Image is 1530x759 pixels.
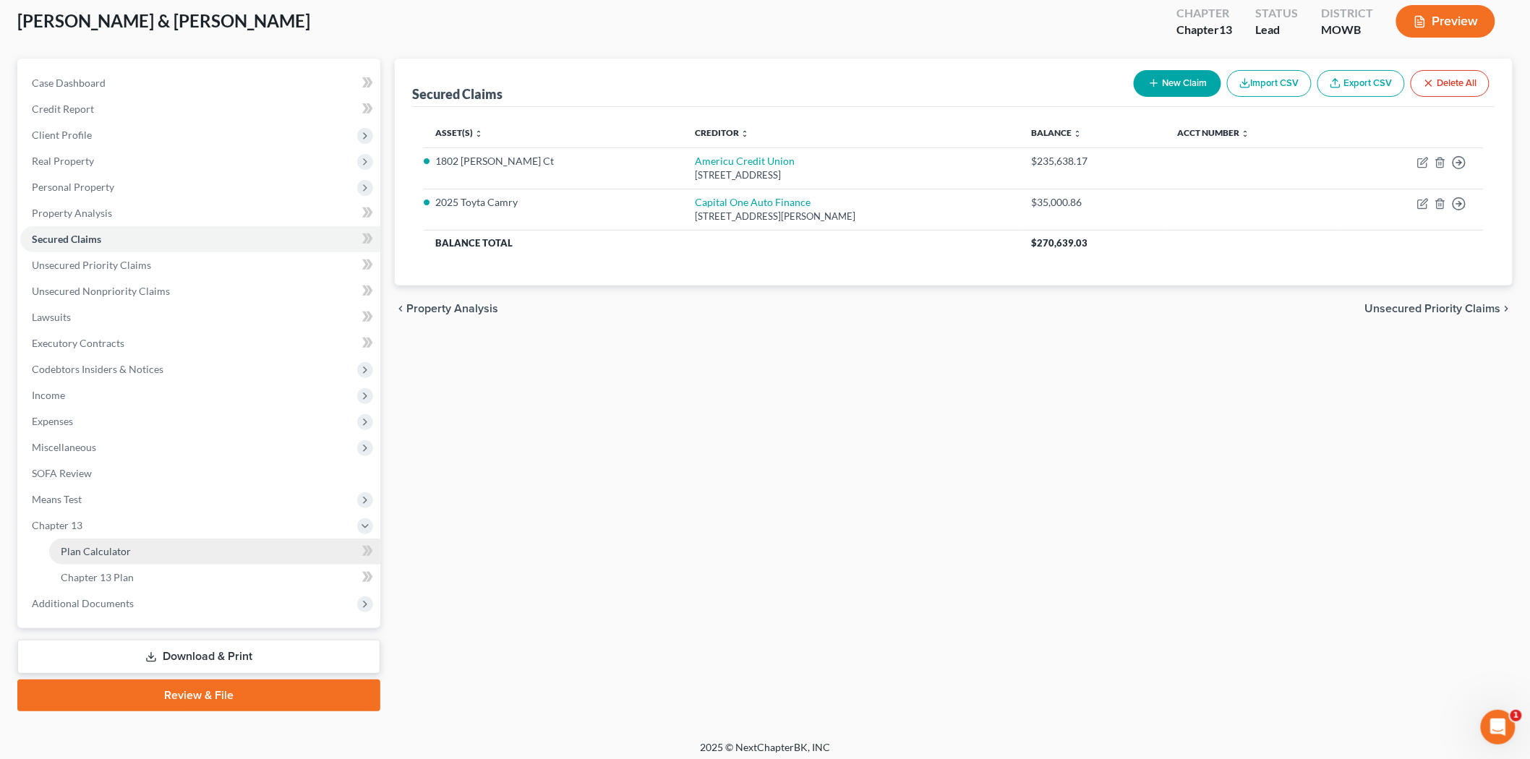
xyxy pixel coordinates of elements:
[32,415,73,427] span: Expenses
[395,303,498,314] button: chevron_left Property Analysis
[32,441,96,453] span: Miscellaneous
[1481,710,1516,745] iframe: Intercom live chat
[1321,5,1373,22] div: District
[1032,237,1088,249] span: $270,639.03
[32,129,92,141] span: Client Profile
[1074,129,1082,138] i: unfold_more
[695,196,811,208] a: Capital One Auto Finance
[695,155,795,167] a: Americu Credit Union
[695,210,1008,223] div: [STREET_ADDRESS][PERSON_NAME]
[32,155,94,167] span: Real Property
[32,389,65,401] span: Income
[1032,195,1155,210] div: $35,000.86
[61,571,134,583] span: Chapter 13 Plan
[32,207,112,219] span: Property Analysis
[20,96,380,122] a: Credit Report
[424,230,1020,256] th: Balance Total
[32,519,82,531] span: Chapter 13
[20,278,380,304] a: Unsecured Nonpriority Claims
[1032,154,1155,168] div: $235,638.17
[1255,22,1298,38] div: Lead
[32,103,94,115] span: Credit Report
[1365,303,1501,314] span: Unsecured Priority Claims
[32,77,106,89] span: Case Dashboard
[1317,70,1405,97] a: Export CSV
[20,226,380,252] a: Secured Claims
[20,252,380,278] a: Unsecured Priority Claims
[1241,129,1249,138] i: unfold_more
[49,565,380,591] a: Chapter 13 Plan
[17,640,380,674] a: Download & Print
[32,285,170,297] span: Unsecured Nonpriority Claims
[20,460,380,486] a: SOFA Review
[1219,22,1232,36] span: 13
[20,70,380,96] a: Case Dashboard
[32,467,92,479] span: SOFA Review
[406,303,498,314] span: Property Analysis
[435,127,483,138] a: Asset(s) unfold_more
[17,679,380,711] a: Review & File
[1411,70,1490,97] button: Delete All
[395,303,406,314] i: chevron_left
[32,181,114,193] span: Personal Property
[32,597,134,609] span: Additional Documents
[1396,5,1495,38] button: Preview
[1510,710,1522,721] span: 1
[32,337,124,349] span: Executory Contracts
[20,200,380,226] a: Property Analysis
[1227,70,1312,97] button: Import CSV
[1176,5,1232,22] div: Chapter
[32,311,71,323] span: Lawsuits
[32,493,82,505] span: Means Test
[435,154,672,168] li: 1802 [PERSON_NAME] Ct
[695,168,1008,182] div: [STREET_ADDRESS]
[1501,303,1513,314] i: chevron_right
[49,539,380,565] a: Plan Calculator
[32,363,163,375] span: Codebtors Insiders & Notices
[474,129,483,138] i: unfold_more
[32,259,151,271] span: Unsecured Priority Claims
[1321,22,1373,38] div: MOWB
[740,129,749,138] i: unfold_more
[1176,22,1232,38] div: Chapter
[695,127,749,138] a: Creditor unfold_more
[435,195,672,210] li: 2025 Toyta Camry
[1134,70,1221,97] button: New Claim
[20,330,380,356] a: Executory Contracts
[61,545,131,557] span: Plan Calculator
[1365,303,1513,314] button: Unsecured Priority Claims chevron_right
[32,233,101,245] span: Secured Claims
[1255,5,1298,22] div: Status
[20,304,380,330] a: Lawsuits
[17,10,310,31] span: [PERSON_NAME] & [PERSON_NAME]
[1177,127,1249,138] a: Acct Number unfold_more
[412,85,503,103] div: Secured Claims
[1032,127,1082,138] a: Balance unfold_more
